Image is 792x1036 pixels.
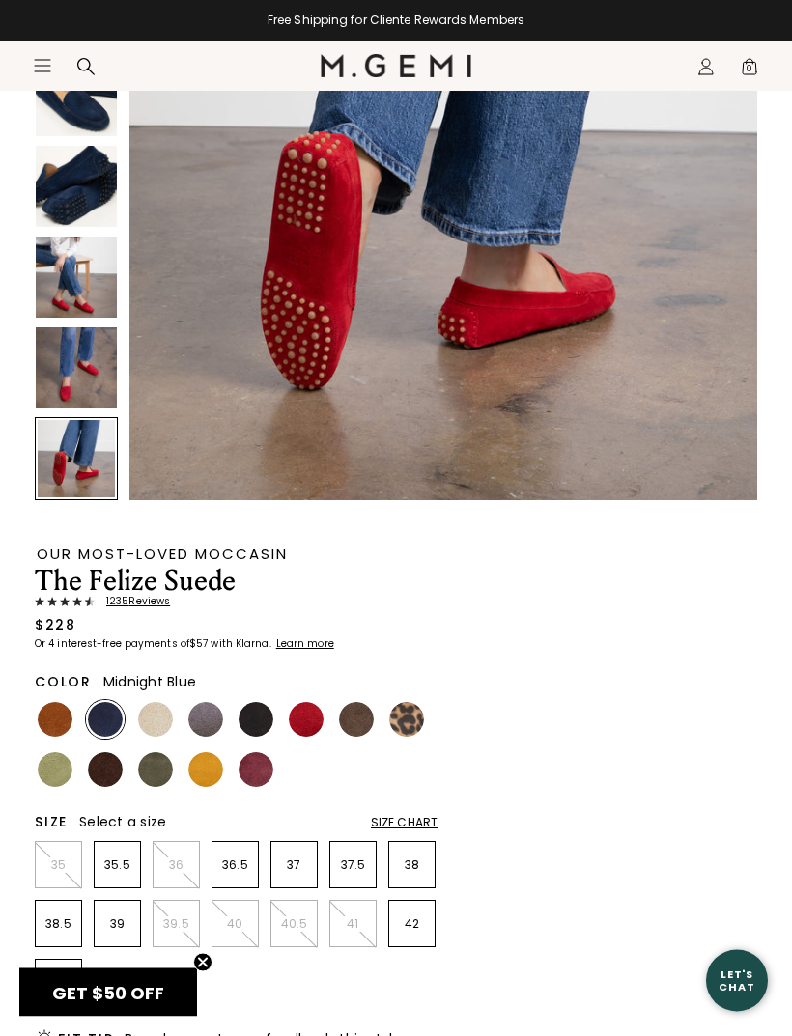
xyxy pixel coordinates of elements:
[193,953,212,972] button: Close teaser
[706,968,768,993] div: Let's Chat
[38,753,72,788] img: Pistachio
[138,703,173,738] img: Latte
[154,917,199,933] p: 39.5
[339,703,374,738] img: Mushroom
[271,858,317,874] p: 37
[371,816,438,831] div: Size Chart
[35,815,68,830] h2: Size
[36,328,117,409] img: The Felize Suede
[36,238,117,319] img: The Felize Suede
[36,858,81,874] p: 35
[35,597,438,608] a: 1235Reviews
[271,917,317,933] p: 40.5
[95,597,170,608] span: 1235 Review s
[321,54,472,77] img: M.Gemi
[289,703,324,738] img: Sunset Red
[35,568,438,597] h1: The Felize Suede
[79,813,166,832] span: Select a size
[212,917,258,933] p: 40
[88,703,123,738] img: Midnight Blue
[211,637,273,652] klarna-placement-style-body: with Klarna
[88,753,123,788] img: Chocolate
[103,673,196,692] span: Midnight Blue
[38,703,72,738] img: Saddle
[740,61,759,80] span: 0
[330,917,376,933] p: 41
[189,637,208,652] klarna-placement-style-amount: $57
[239,753,273,788] img: Burgundy
[276,637,334,652] klarna-placement-style-cta: Learn more
[239,703,273,738] img: Black
[389,858,435,874] p: 38
[330,858,376,874] p: 37.5
[36,917,81,933] p: 38.5
[188,753,223,788] img: Sunflower
[52,981,164,1005] span: GET $50 OFF
[36,147,117,228] img: The Felize Suede
[188,703,223,738] img: Gray
[37,547,438,562] div: Our Most-Loved Moccasin
[389,917,435,933] p: 42
[35,675,92,690] h2: Color
[212,858,258,874] p: 36.5
[35,637,189,652] klarna-placement-style-body: Or 4 interest-free payments of
[95,917,140,933] p: 39
[138,753,173,788] img: Olive
[33,56,52,75] button: Open site menu
[35,616,75,635] div: $228
[274,639,334,651] a: Learn more
[19,968,197,1017] div: GET $50 OFFClose teaser
[95,858,140,874] p: 35.5
[389,703,424,738] img: Leopard Print
[154,858,199,874] p: 36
